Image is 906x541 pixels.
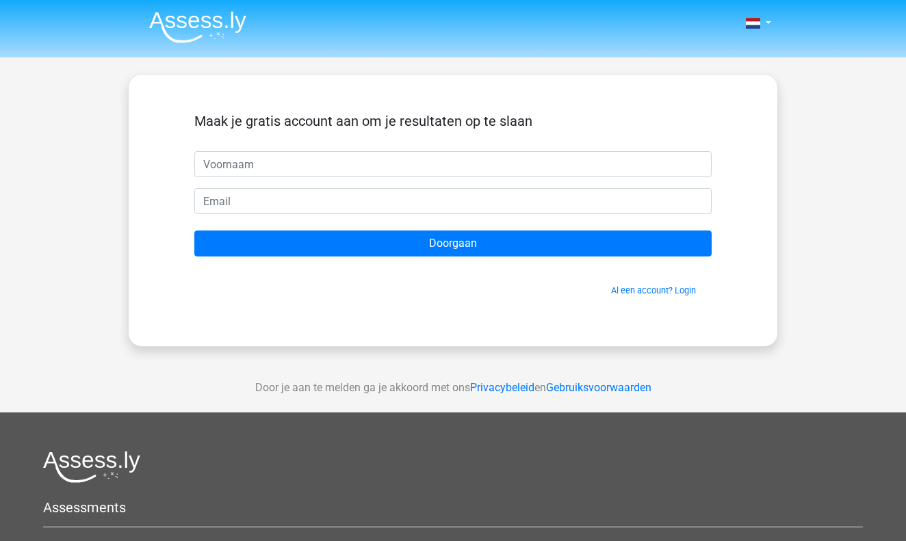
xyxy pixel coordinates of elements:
[43,499,863,516] h5: Assessments
[149,11,246,43] img: Assessly
[43,451,140,483] img: Assessly logo
[194,151,712,177] input: Voornaam
[194,230,712,256] input: Doorgaan
[611,285,696,295] a: Al een account? Login
[470,381,534,394] a: Privacybeleid
[546,381,651,394] a: Gebruiksvoorwaarden
[194,113,712,129] h5: Maak je gratis account aan om je resultaten op te slaan
[194,188,712,214] input: Email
